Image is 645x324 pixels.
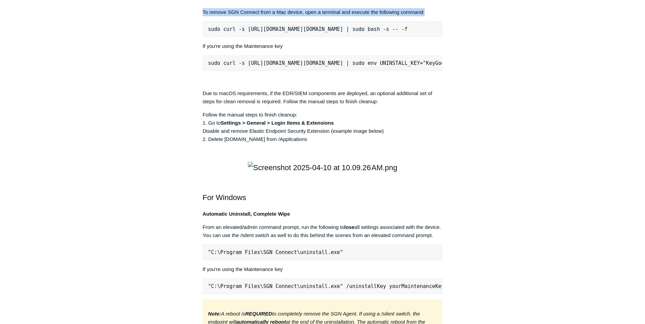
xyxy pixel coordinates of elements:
[245,311,272,317] strong: REQUIRED
[203,42,443,50] p: If you're using the Maintenance key
[248,162,397,174] img: Screenshot 2025-04-10 at 10.09.26 AM.png
[208,249,343,255] span: "C:\Program Files\SGN Connect\uninstall.exe"
[221,120,334,126] strong: Settings > General > Login Items & Extensions
[208,311,221,317] strong: Note:
[203,89,443,106] p: Due to macOS requirements, if the EDR/SIEM components are deployed, an optional additional set of...
[203,265,443,273] p: If you're using the Maintenance key
[203,21,443,37] pre: sudo curl -s [URL][DOMAIN_NAME][DOMAIN_NAME] | sudo bash -s -- -f
[203,180,443,203] h2: For Windows
[203,278,443,294] pre: "C:\Program Files\SGN Connect\uninstall.exe" /uninstallKey yourMaintenanceKeyHere
[203,111,443,143] p: Follow the manual steps to finish cleanup: 1. Go to Disable and remove Elastic Endpoint Security ...
[203,55,443,71] pre: sudo curl -s [URL][DOMAIN_NAME][DOMAIN_NAME] | sudo env UNINSTALL_KEY="KeyGoesHere" bash -s -- -f
[203,211,290,217] strong: Automatic Uninstall, Complete Wipe
[344,224,355,230] strong: lose
[203,224,441,238] span: From an elevated/admin command prompt, run the following to all settings associated with the devi...
[203,8,443,16] p: To remove SGN Connect from a Mac device, open a terminal and execute the following command:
